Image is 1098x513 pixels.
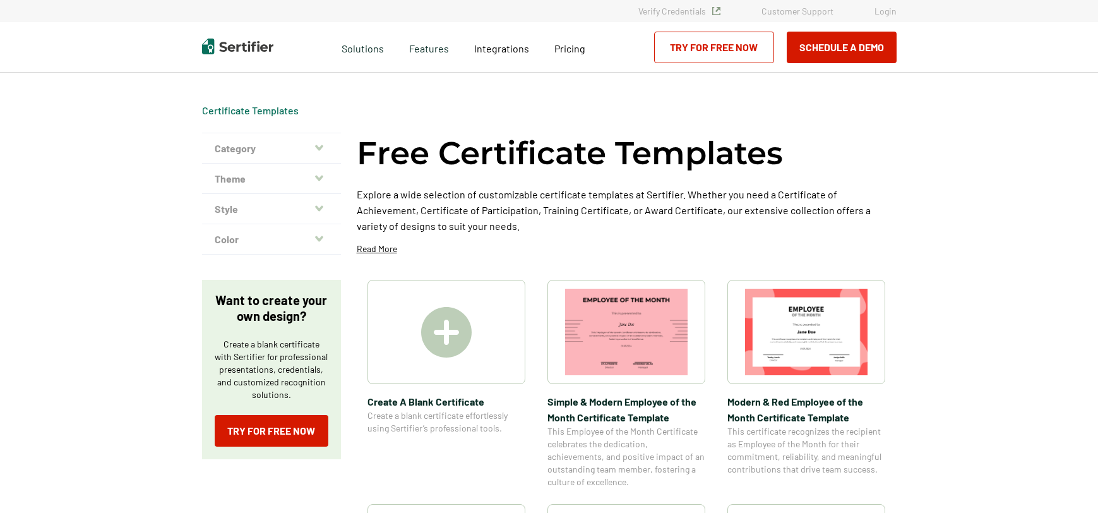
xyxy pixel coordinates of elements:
[202,194,341,224] button: Style
[342,39,384,55] span: Solutions
[367,394,525,409] span: Create A Blank Certificate
[215,415,328,447] a: Try for Free Now
[357,243,397,255] p: Read More
[727,280,885,488] a: Modern & Red Employee of the Month Certificate TemplateModern & Red Employee of the Month Certifi...
[202,39,273,54] img: Sertifier | Digital Credentialing Platform
[554,42,585,54] span: Pricing
[202,224,341,255] button: Color
[202,104,299,117] div: Breadcrumb
[202,104,299,117] span: Certificate Templates
[654,32,774,63] a: Try for Free Now
[215,338,328,401] p: Create a blank certificate with Sertifier for professional presentations, credentials, and custom...
[554,39,585,55] a: Pricing
[421,307,472,358] img: Create A Blank Certificate
[727,425,885,476] span: This certificate recognizes the recipient as Employee of the Month for their commitment, reliabil...
[215,293,328,324] p: Want to create your own design?
[474,39,529,55] a: Integrations
[409,39,449,55] span: Features
[638,6,720,16] a: Verify Credentials
[547,425,705,488] span: This Employee of the Month Certificate celebrates the dedication, achievements, and positive impa...
[712,7,720,15] img: Verified
[202,133,341,164] button: Category
[367,409,525,435] span: Create a blank certificate effortlessly using Sertifier’s professional tools.
[547,394,705,425] span: Simple & Modern Employee of the Month Certificate Template
[357,186,897,234] p: Explore a wide selection of customizable certificate templates at Sertifier. Whether you need a C...
[874,6,897,16] a: Login
[357,133,783,174] h1: Free Certificate Templates
[202,104,299,116] a: Certificate Templates
[761,6,833,16] a: Customer Support
[727,394,885,425] span: Modern & Red Employee of the Month Certificate Template
[565,289,688,375] img: Simple & Modern Employee of the Month Certificate Template
[474,42,529,54] span: Integrations
[745,289,868,375] img: Modern & Red Employee of the Month Certificate Template
[202,164,341,194] button: Theme
[547,280,705,488] a: Simple & Modern Employee of the Month Certificate TemplateSimple & Modern Employee of the Month C...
